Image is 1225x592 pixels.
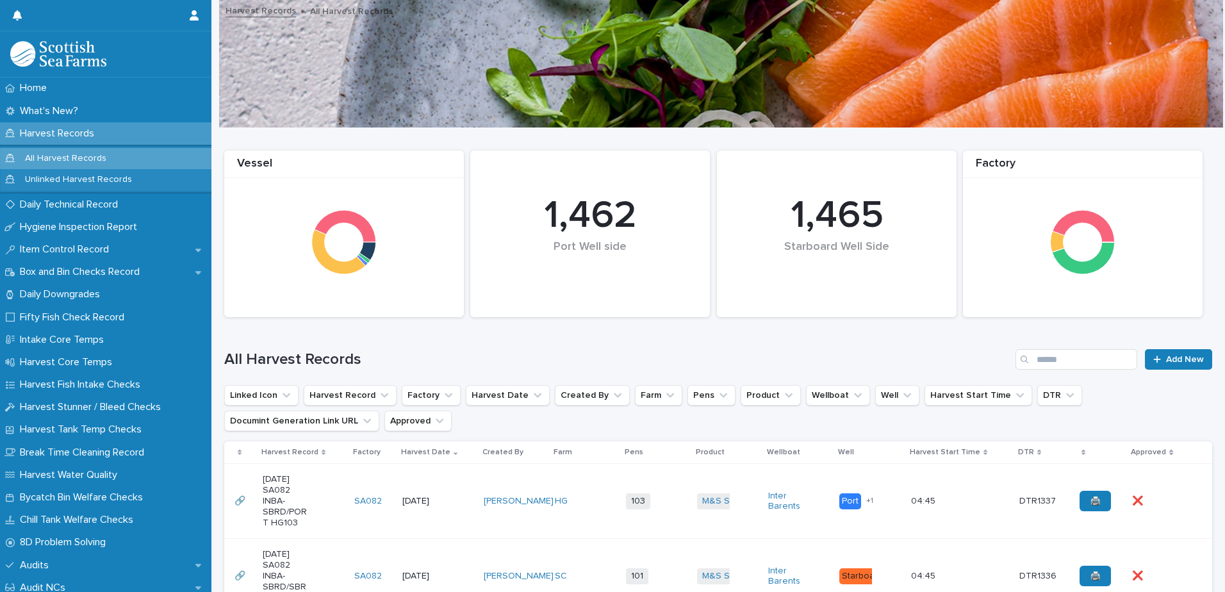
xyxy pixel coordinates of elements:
p: Harvest Stunner / Bleed Checks [15,401,171,413]
a: 🖨️ [1080,491,1111,511]
p: Box and Bin Checks Record [15,266,150,278]
a: 🖨️ [1080,566,1111,586]
p: Chill Tank Welfare Checks [15,514,144,526]
button: Harvest Record [304,385,397,406]
button: Farm [635,385,682,406]
p: Bycatch Bin Welfare Checks [15,491,153,504]
a: Inter Barents [768,566,814,588]
div: Port [839,493,861,509]
button: Approved [384,411,452,431]
button: Harvest Start Time [925,385,1032,406]
a: SA082 [354,496,382,507]
a: SC [555,571,567,582]
p: Harvest Start Time [910,445,980,459]
p: Product [696,445,725,459]
img: mMrefqRFQpe26GRNOUkG [10,41,106,67]
p: All Harvest Records [310,3,393,17]
p: Harvest Records [15,127,104,140]
span: Add New [1166,355,1204,364]
a: M&S Select [702,571,750,582]
a: [PERSON_NAME] [484,496,554,507]
a: M&S Select [702,496,750,507]
button: Created By [555,385,630,406]
div: 1,462 [492,193,688,239]
p: Harvest Fish Intake Checks [15,379,151,391]
a: Harvest Records [226,3,296,17]
p: DTR1337 [1019,493,1058,507]
p: Harvest Record [261,445,318,459]
a: Inter Barents [768,491,814,513]
div: Starboard Well Side [739,240,935,281]
div: Vessel [224,157,464,178]
p: Fifty Fish Check Record [15,311,135,324]
p: Intake Core Temps [15,334,114,346]
span: 🖨️ [1090,571,1101,580]
button: Wellboat [806,385,870,406]
p: 🔗 [234,493,248,507]
a: [PERSON_NAME] [484,571,554,582]
button: Pens [687,385,736,406]
p: Harvest Water Quality [15,469,127,481]
p: Factory [353,445,381,459]
span: 🖨️ [1090,497,1101,506]
button: Well [875,385,919,406]
span: + 1 [866,497,873,505]
p: 04:45 [911,568,938,582]
p: 🔗 [234,568,248,582]
div: Factory [963,157,1203,178]
div: Starboard [839,568,885,584]
p: Approved [1131,445,1166,459]
button: Product [741,385,801,406]
div: Port Well side [492,240,688,281]
p: Farm [554,445,572,459]
p: Created By [482,445,523,459]
p: ❌ [1132,568,1146,582]
p: 04:45 [911,493,938,507]
p: 8D Problem Solving [15,536,116,548]
p: Break Time Cleaning Record [15,447,154,459]
p: Pens [625,445,643,459]
tr: 🔗🔗 [DATE] SA082 INBA-SBRD/PORT HG103SA082 [DATE][PERSON_NAME] HG 103M&S Select Inter Barents Port... [224,464,1212,539]
button: Documint Generation Link URL [224,411,379,431]
p: DTR1336 [1019,568,1059,582]
span: 103 [626,493,650,509]
p: [DATE] [402,571,448,582]
button: Linked Icon [224,385,299,406]
span: 101 [626,568,648,584]
p: Well [838,445,854,459]
input: Search [1015,349,1137,370]
p: All Harvest Records [15,153,117,164]
p: DTR [1018,445,1034,459]
p: Home [15,82,57,94]
p: ❌ [1132,493,1146,507]
p: Unlinked Harvest Records [15,174,142,185]
p: What's New? [15,105,88,117]
p: Hygiene Inspection Report [15,221,147,233]
button: DTR [1037,385,1082,406]
p: Item Control Record [15,243,119,256]
h1: All Harvest Records [224,350,1010,369]
p: Daily Technical Record [15,199,128,211]
a: SA082 [354,571,382,582]
p: [DATE] [402,496,448,507]
p: Wellboat [767,445,800,459]
p: Harvest Core Temps [15,356,122,368]
a: HG [555,496,568,507]
p: [DATE] SA082 INBA-SBRD/PORT HG103 [263,474,308,528]
p: Daily Downgrades [15,288,110,300]
button: Harvest Date [466,385,550,406]
button: Factory [402,385,461,406]
p: Harvest Tank Temp Checks [15,423,152,436]
p: Audits [15,559,59,571]
a: Add New [1145,349,1212,370]
p: Harvest Date [401,445,450,459]
div: 1,465 [739,193,935,239]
